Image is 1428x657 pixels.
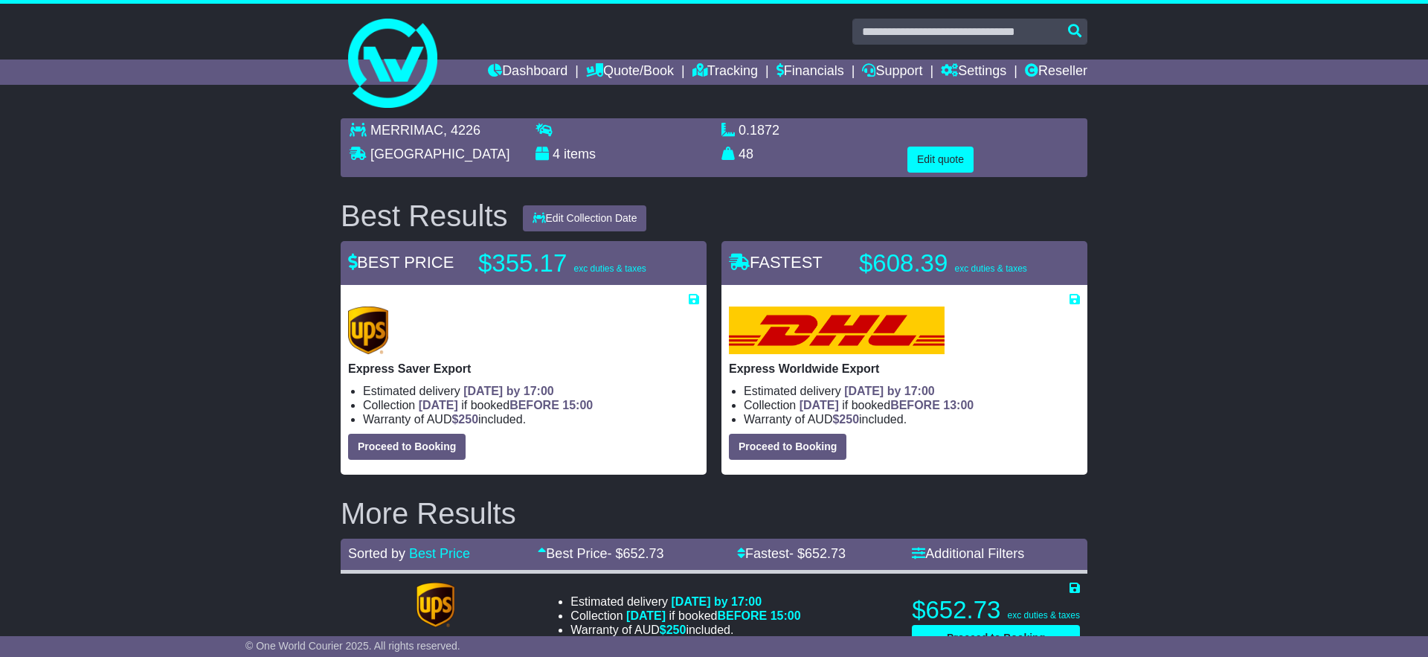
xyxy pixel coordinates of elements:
span: items [564,147,596,161]
span: [DATE] [800,399,839,411]
li: Estimated delivery [570,594,800,609]
button: Edit Collection Date [523,205,647,231]
span: exc duties & taxes [954,263,1026,274]
a: Financials [776,60,844,85]
span: $ [451,413,478,426]
p: $355.17 [478,249,664,278]
span: [DATE] [419,399,458,411]
span: 250 [458,413,478,426]
span: BEST PRICE [348,253,454,272]
span: 250 [666,624,686,636]
span: - $ [607,546,663,561]
li: Estimated delivery [363,384,699,398]
button: Edit quote [907,147,974,173]
span: [DATE] [626,609,666,622]
li: Collection [570,609,800,623]
a: Reseller [1025,60,1087,85]
div: Best Results [333,199,515,232]
span: 652.73 [623,546,663,561]
li: Estimated delivery [744,384,1080,398]
li: Collection [744,398,1080,412]
img: DHL: Express Worldwide Export [729,307,945,354]
span: FASTEST [729,253,823,272]
span: BEFORE [509,399,559,411]
p: $608.39 [859,249,1045,278]
span: , 4226 [443,123,480,138]
span: exc duties & taxes [1008,610,1080,621]
a: Settings [941,60,1006,85]
h2: More Results [341,497,1087,530]
a: Quote/Book [586,60,674,85]
span: - $ [789,546,846,561]
li: Warranty of AUD included. [363,412,699,426]
button: Proceed to Booking [348,434,466,460]
img: UPS (new): Expedited Export [416,583,454,627]
span: [DATE] by 17:00 [844,385,935,397]
span: [DATE] by 17:00 [672,595,762,608]
button: Proceed to Booking [912,625,1080,651]
a: Tracking [692,60,758,85]
span: if booked [419,399,593,411]
span: 4 [553,147,560,161]
p: Express Saver Export [348,362,699,376]
li: Warranty of AUD included. [744,412,1080,426]
span: BEFORE [718,609,768,622]
span: 13:00 [943,399,974,411]
p: $652.73 [912,595,1080,625]
span: © One World Courier 2025. All rights reserved. [245,640,460,652]
span: 250 [839,413,859,426]
span: 15:00 [562,399,593,411]
a: Support [862,60,922,85]
span: 0.1872 [739,123,779,138]
span: [GEOGRAPHIC_DATA] [370,147,509,161]
span: [DATE] by 17:00 [463,385,554,397]
span: $ [660,624,686,636]
li: Warranty of AUD included. [570,623,800,637]
span: exc duties & taxes [573,263,646,274]
a: Best Price [409,546,470,561]
span: BEFORE [890,399,940,411]
p: Express Worldwide Export [729,362,1080,376]
span: if booked [800,399,974,411]
a: Additional Filters [912,546,1024,561]
li: Collection [363,398,699,412]
span: MERRIMAC [370,123,443,138]
button: Proceed to Booking [729,434,846,460]
span: if booked [626,609,800,622]
span: $ [832,413,859,426]
a: Dashboard [488,60,567,85]
span: 15:00 [771,609,801,622]
a: Fastest- $652.73 [737,546,846,561]
span: Sorted by [348,546,405,561]
span: 48 [739,147,753,161]
img: UPS (new): Express Saver Export [348,307,388,354]
a: Best Price- $652.73 [538,546,663,561]
span: 652.73 [805,546,846,561]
